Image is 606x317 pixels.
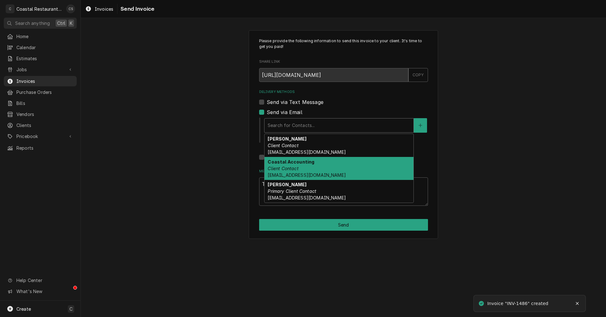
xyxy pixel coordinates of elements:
span: Search anything [15,20,50,26]
a: Bills [4,98,77,108]
div: Coastal Restaurant Repair's Avatar [6,4,15,13]
span: [EMAIL_ADDRESS][DOMAIN_NAME] [268,195,346,200]
strong: Coastal Accounting [268,159,314,164]
svg: Create New Contact [419,123,422,128]
div: Coastal Restaurant Repair [16,6,63,12]
button: Search anythingCtrlK [4,18,77,29]
label: Message to Client [259,169,428,174]
div: Chris Sockriter's Avatar [66,4,75,13]
a: Purchase Orders [4,87,77,97]
span: Pricebook [16,133,64,140]
span: Reports [16,145,74,151]
button: Create New Contact [414,118,427,133]
span: Create [16,306,31,312]
span: Vendors [16,111,74,118]
span: C [69,306,73,312]
a: Go to What's New [4,286,77,297]
a: Go to Pricebook [4,131,77,141]
a: Go to Help Center [4,275,77,285]
span: [EMAIL_ADDRESS][DOMAIN_NAME] [268,149,346,155]
div: Button Group [259,219,428,231]
span: K [70,20,73,26]
span: Invoices [95,6,113,12]
span: [EMAIL_ADDRESS][DOMAIN_NAME] [268,172,346,178]
div: Invoice Send [249,30,438,239]
label: Delivery Methods [259,89,428,95]
div: Delivery Methods [259,89,428,161]
div: C [6,4,15,13]
a: Go to Jobs [4,64,77,75]
div: CS [66,4,75,13]
span: What's New [16,288,73,295]
a: Calendar [4,42,77,53]
div: Message to Client [259,169,428,206]
a: Estimates [4,53,77,64]
span: Clients [16,122,74,129]
em: Client Contact [268,166,298,171]
a: Vendors [4,109,77,119]
span: Bills [16,100,74,107]
span: Calendar [16,44,74,51]
button: Send [259,219,428,231]
span: Ctrl [57,20,65,26]
em: Client Contact [268,143,298,148]
a: Reports [4,143,77,153]
span: Invoices [16,78,74,84]
label: Send via Text Message [267,98,324,106]
textarea: Thank you for your business! [259,177,428,206]
span: Home [16,33,74,40]
button: COPY [408,68,428,82]
a: Invoices [4,76,77,86]
p: Please provide the following information to send this invoice to your client. It's time to get yo... [259,38,428,50]
label: Share Link [259,59,428,64]
div: Invoice "INV-1486" created [487,300,549,307]
span: Help Center [16,277,73,284]
div: Button Group Row [259,219,428,231]
strong: [PERSON_NAME] [268,136,306,141]
a: Invoices [83,4,116,14]
span: Estimates [16,55,74,62]
div: Invoice Send Form [259,38,428,206]
strong: [PERSON_NAME] [268,182,306,187]
span: Purchase Orders [16,89,74,95]
a: Home [4,31,77,42]
a: Clients [4,120,77,130]
label: Send via Email [267,108,302,116]
span: Send Invoice [119,5,154,13]
div: Share Link [259,59,428,82]
span: Jobs [16,66,64,73]
em: Primary Client Contact [268,188,316,194]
